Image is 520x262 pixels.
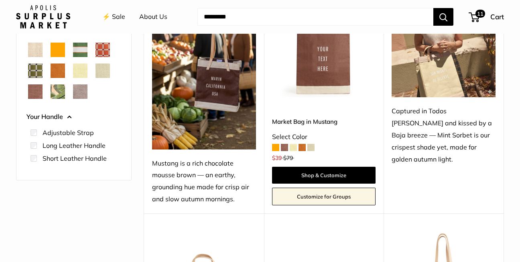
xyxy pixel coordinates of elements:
[51,84,65,99] button: Palm Leaf
[272,188,376,205] a: Customize for Groups
[51,43,65,57] button: Orange
[272,131,376,143] div: Select Color
[28,63,43,78] button: Chenille Window Sage
[73,63,87,78] button: Daisy
[283,154,293,162] span: $79
[469,10,504,23] a: 11 Cart
[26,111,121,123] button: Your Handle
[16,5,70,29] img: Apolis: Surplus Market
[73,43,87,57] button: Court Green
[475,10,485,18] span: 11
[139,11,167,23] a: About Us
[433,8,453,26] button: Search
[197,8,433,26] input: Search...
[392,105,496,166] div: Captured in Todos [PERSON_NAME] and kissed by a Baja breeze — Mint Sorbet is our crispest shade y...
[490,12,504,21] span: Cart
[102,11,125,23] a: ⚡️ Sale
[272,117,376,126] a: Market Bag in Mustang
[43,141,106,150] label: Long Leather Handle
[95,43,110,57] button: Chenille Window Brick
[272,167,376,184] a: Shop & Customize
[152,158,256,206] div: Mustang is a rich chocolate mousse brown — an earthy, grounding hue made for crisp air and slow a...
[51,63,65,78] button: Cognac
[272,154,282,162] span: $39
[28,43,43,57] button: Natural
[95,63,110,78] button: Mint Sorbet
[43,154,107,163] label: Short Leather Handle
[73,84,87,99] button: Taupe
[28,84,43,99] button: Mustang
[43,128,94,137] label: Adjustable Strap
